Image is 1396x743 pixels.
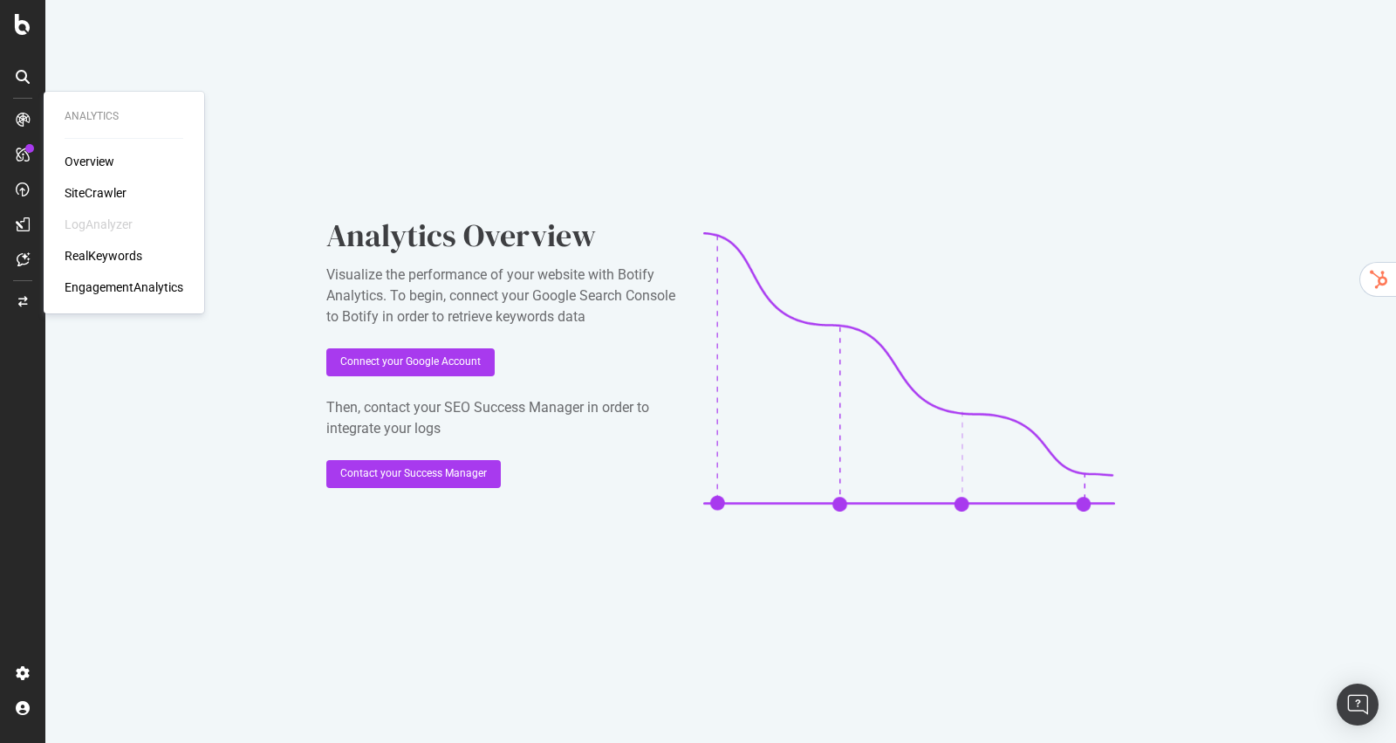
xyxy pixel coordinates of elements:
a: RealKeywords [65,247,142,265]
div: Visualize the performance of your website with Botify Analytics. To begin, connect your Google Se... [326,265,675,327]
div: Connect your Google Account [340,354,481,369]
div: Open Intercom Messenger [1337,684,1379,726]
img: CaL_T18e.png [703,232,1115,512]
button: Connect your Google Account [326,348,495,376]
div: Analytics Overview [326,214,675,258]
div: Then, contact your SEO Success Manager in order to integrate your logs [326,397,675,439]
a: SiteCrawler [65,184,127,202]
div: LogAnalyzer [65,216,133,233]
a: Overview [65,153,114,170]
div: Analytics [65,109,183,124]
a: EngagementAnalytics [65,279,183,296]
div: Contact your Success Manager [340,466,487,481]
button: Contact your Success Manager [326,460,501,488]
